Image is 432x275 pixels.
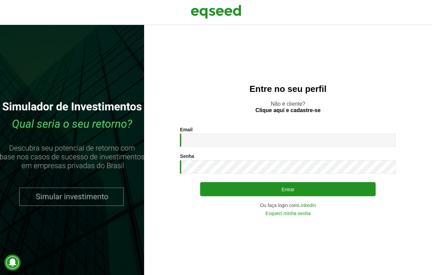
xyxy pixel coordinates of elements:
[255,108,321,113] a: Clique aqui e cadastre-se
[180,127,192,132] label: Email
[298,203,316,208] a: LinkedIn
[180,154,194,159] label: Senha
[265,211,310,216] a: Esqueci minha senha
[158,101,418,113] p: Não é cliente?
[158,84,418,94] h2: Entre no seu perfil
[191,3,241,20] img: EqSeed Logo
[200,182,376,196] button: Entrar
[180,203,396,208] div: Ou faça login com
